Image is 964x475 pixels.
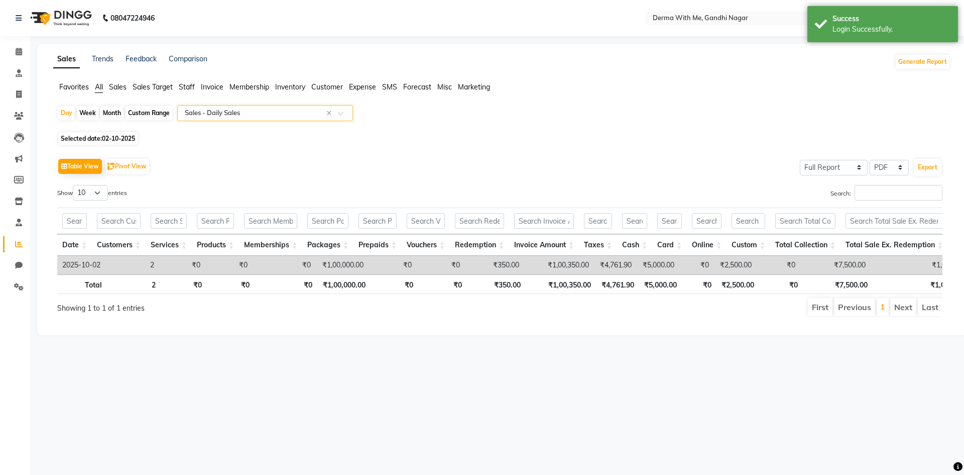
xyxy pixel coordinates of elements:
th: ₹0 [759,274,803,294]
div: Custom Range [126,106,172,120]
td: ₹0 [369,256,417,274]
b: 08047224946 [110,4,155,32]
input: Search Vouchers [407,213,445,229]
input: Search Custom [732,213,765,229]
td: ₹0 [679,256,714,274]
th: Custom: activate to sort column ascending [727,234,770,256]
input: Search Card [657,213,682,229]
span: Sales [109,82,127,91]
th: Total Sale Ex. Redemption: activate to sort column ascending [840,234,948,256]
input: Search Cash [622,213,647,229]
th: ₹4,761.90 [596,274,639,294]
span: Clear all [326,108,335,119]
img: pivot.png [107,163,115,170]
td: 2025-10-02 [57,256,105,274]
input: Search Total Sale Ex. Redemption [846,213,943,229]
input: Search Memberships [244,213,297,229]
input: Search Customers [97,213,141,229]
span: Membership [229,82,269,91]
span: Customer [311,82,343,91]
img: logo [26,4,94,32]
td: ₹2,500.00 [714,256,757,274]
td: ₹7,500.00 [800,256,871,274]
label: Show entries [57,185,127,201]
span: Forecast [403,82,431,91]
td: ₹0 [757,256,800,274]
button: Export [914,159,941,176]
th: Services: activate to sort column ascending [146,234,192,256]
span: Staff [179,82,195,91]
span: Favorites [59,82,89,91]
span: Inventory [275,82,305,91]
a: Comparison [169,54,207,63]
td: ₹0 [205,256,253,274]
th: Total Collection: activate to sort column ascending [770,234,840,256]
button: Table View [58,159,102,174]
a: 1 [880,302,885,312]
span: Selected date: [58,132,138,145]
td: ₹0 [253,256,316,274]
select: Showentries [73,185,108,201]
input: Search: [855,185,942,201]
td: ₹0 [417,256,465,274]
th: Invoice Amount: activate to sort column ascending [509,234,579,256]
div: Showing 1 to 1 of 1 entries [57,297,417,314]
th: ₹5,000.00 [639,274,682,294]
a: Feedback [126,54,157,63]
th: ₹0 [207,274,255,294]
th: ₹1,00,350.00 [526,274,596,294]
th: ₹350.00 [467,274,526,294]
div: Success [832,14,950,24]
input: Search Invoice Amount [514,213,574,229]
button: Pivot View [105,159,149,174]
th: Total [57,274,107,294]
th: Card: activate to sort column ascending [652,234,687,256]
th: 2 [107,274,161,294]
th: ₹0 [371,274,418,294]
td: ₹4,761.90 [594,256,637,274]
td: ₹5,000.00 [637,256,679,274]
th: Cash: activate to sort column ascending [617,234,652,256]
span: SMS [382,82,397,91]
input: Search Online [692,213,721,229]
span: Sales Target [133,82,173,91]
div: Week [77,106,98,120]
a: Trends [92,54,113,63]
td: ₹1,00,350.00 [524,256,594,274]
div: Login Successfully. [832,24,950,35]
th: ₹1,00,000.00 [317,274,371,294]
th: Redemption: activate to sort column ascending [450,234,509,256]
input: Search Date [62,213,87,229]
th: Products: activate to sort column ascending [192,234,239,256]
th: Prepaids: activate to sort column ascending [353,234,402,256]
span: 02-10-2025 [102,135,135,142]
button: Generate Report [896,55,949,69]
span: Expense [349,82,376,91]
th: Date: activate to sort column ascending [57,234,92,256]
th: ₹0 [255,274,317,294]
th: Vouchers: activate to sort column ascending [402,234,450,256]
th: Packages: activate to sort column ascending [302,234,353,256]
span: Invoice [201,82,223,91]
input: Search Packages [307,213,348,229]
input: Search Total Collection [775,213,835,229]
th: ₹2,500.00 [716,274,760,294]
input: Search Services [151,213,187,229]
input: Search Products [197,213,234,229]
th: Online: activate to sort column ascending [687,234,727,256]
th: Taxes: activate to sort column ascending [579,234,617,256]
td: ₹1,00,000.00 [316,256,369,274]
th: ₹7,500.00 [803,274,873,294]
label: Search: [830,185,942,201]
span: All [95,82,103,91]
input: Search Redemption [455,213,504,229]
input: Search Prepaids [358,213,397,229]
a: Sales [53,50,80,68]
input: Search Taxes [584,213,612,229]
th: ₹0 [418,274,467,294]
th: ₹0 [682,274,716,294]
div: Month [100,106,124,120]
th: Customers: activate to sort column ascending [92,234,146,256]
span: Misc [437,82,452,91]
td: 2 [105,256,159,274]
